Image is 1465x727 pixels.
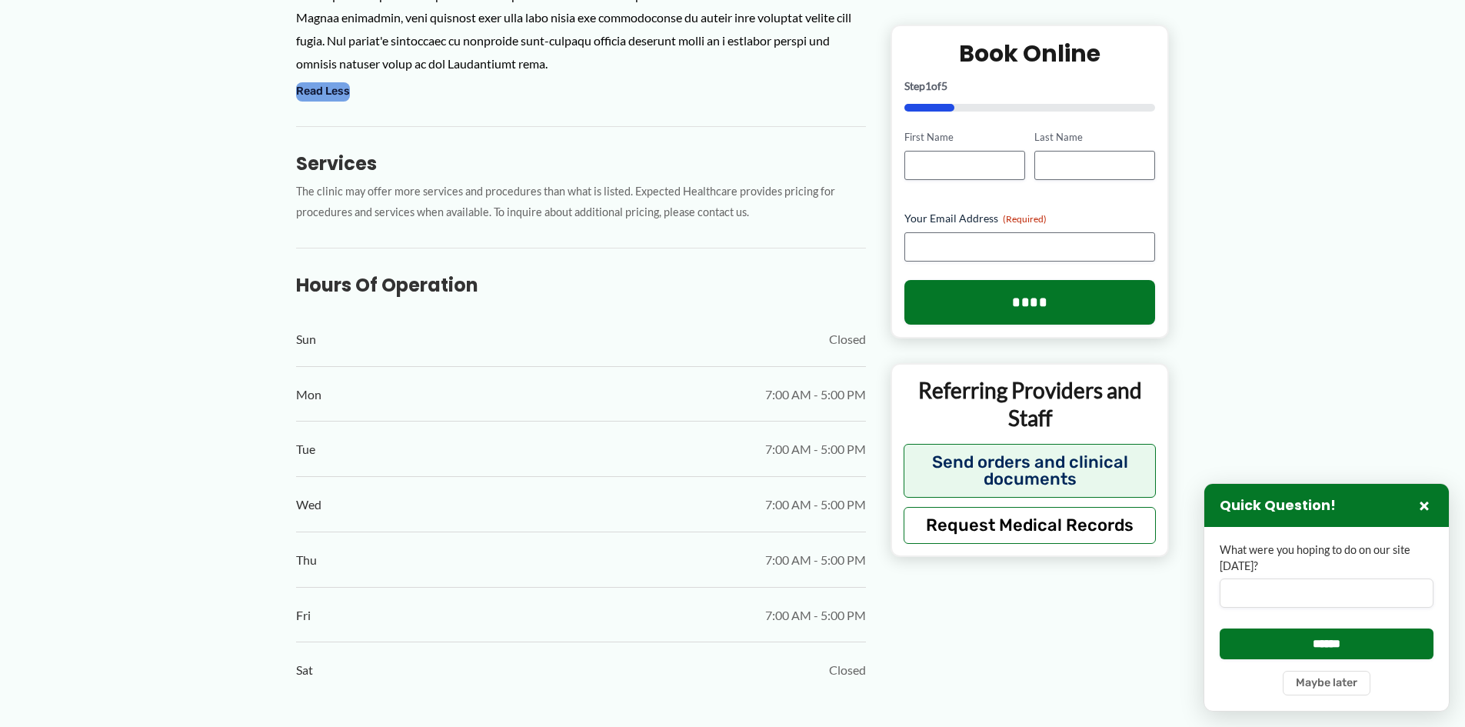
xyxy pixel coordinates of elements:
[829,328,866,351] span: Closed
[765,604,866,627] span: 7:00 AM - 5:00 PM
[904,506,1157,543] button: Request Medical Records
[765,438,866,461] span: 7:00 AM - 5:00 PM
[296,273,866,297] h3: Hours of Operation
[296,182,866,223] p: The clinic may offer more services and procedures than what is listed. Expected Healthcare provid...
[1220,497,1336,515] h3: Quick Question!
[925,79,931,92] span: 1
[296,383,321,406] span: Mon
[904,38,1156,68] h2: Book Online
[829,659,866,682] span: Closed
[296,493,321,516] span: Wed
[941,79,947,92] span: 5
[1415,496,1433,515] button: Close
[1003,213,1047,225] span: (Required)
[296,438,315,461] span: Tue
[904,376,1157,432] p: Referring Providers and Staff
[296,328,316,351] span: Sun
[1283,671,1370,695] button: Maybe later
[904,443,1157,497] button: Send orders and clinical documents
[904,211,1156,226] label: Your Email Address
[296,152,866,175] h3: Services
[904,81,1156,92] p: Step of
[296,82,350,101] button: Read Less
[1034,130,1155,145] label: Last Name
[296,549,317,572] span: Thu
[765,493,866,516] span: 7:00 AM - 5:00 PM
[904,130,1025,145] label: First Name
[1220,542,1433,574] label: What were you hoping to do on our site [DATE]?
[765,549,866,572] span: 7:00 AM - 5:00 PM
[296,659,313,682] span: Sat
[765,383,866,406] span: 7:00 AM - 5:00 PM
[296,604,311,627] span: Fri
